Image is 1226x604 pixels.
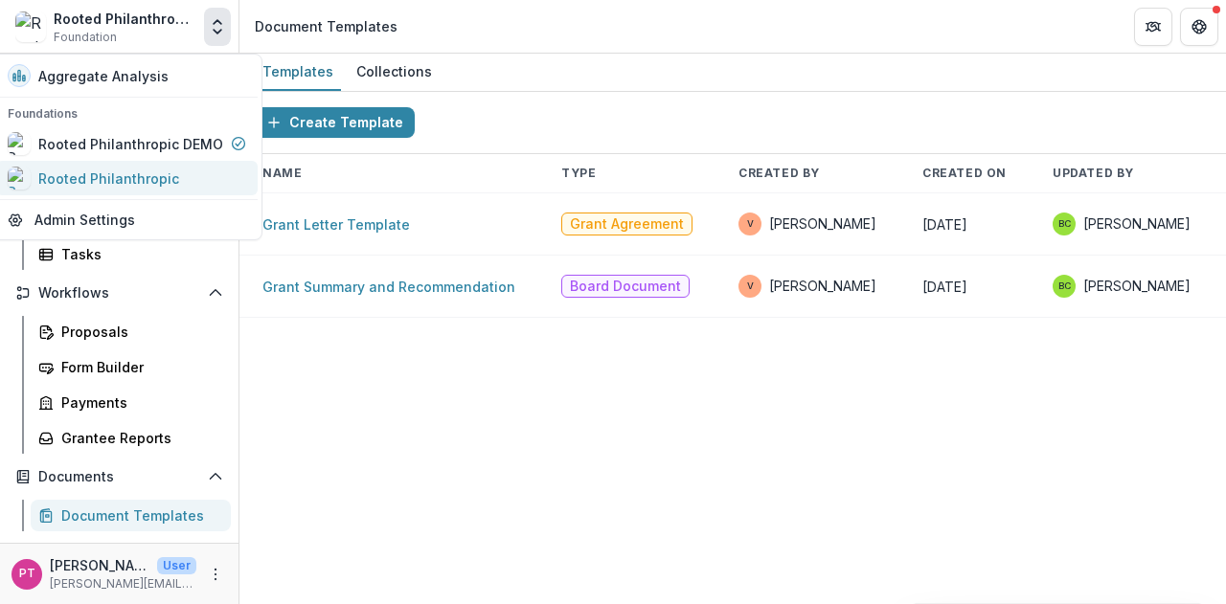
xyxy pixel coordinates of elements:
[204,8,231,46] button: Open entity switcher
[769,214,876,234] span: [PERSON_NAME]
[61,322,216,342] div: Proposals
[349,57,440,85] div: Collections
[8,278,231,308] button: Open Workflows
[769,277,876,296] span: [PERSON_NAME]
[255,16,397,36] div: Document Templates
[31,387,231,418] a: Payments
[31,238,231,270] a: Tasks
[247,12,405,40] nav: breadcrumb
[61,428,216,448] div: Grantee Reports
[31,422,231,454] a: Grantee Reports
[61,357,216,377] div: Form Builder
[1083,277,1191,296] span: [PERSON_NAME]
[538,154,715,193] th: Type
[1180,8,1218,46] button: Get Help
[61,505,216,526] div: Document Templates
[50,555,149,575] p: [PERSON_NAME]
[1134,8,1172,46] button: Partners
[747,219,754,229] div: Venkat
[38,285,200,302] span: Workflows
[1083,214,1191,234] span: [PERSON_NAME]
[255,107,415,138] button: Create Template
[15,11,46,42] img: Rooted Philanthropic DEMO
[1030,154,1214,193] th: Updated By
[54,9,196,29] div: Rooted Philanthropic DEMO
[204,563,227,586] button: More
[262,279,515,295] a: Grant Summary and Recommendation
[570,279,681,295] span: Board Document
[255,54,341,91] a: Templates
[54,29,117,46] span: Foundation
[8,539,231,570] button: Open Contacts
[239,154,538,193] th: Name
[61,392,216,413] div: Payments
[1058,281,1071,291] div: Betsy Currie
[922,279,967,295] span: [DATE]
[31,500,231,531] a: Document Templates
[19,568,35,580] div: Patrick Troska
[715,154,899,193] th: Created By
[38,469,200,485] span: Documents
[349,54,440,91] a: Collections
[922,216,967,233] span: [DATE]
[31,316,231,347] a: Proposals
[570,216,684,233] span: Grant Agreement
[31,351,231,383] a: Form Builder
[255,57,341,85] div: Templates
[157,557,196,574] p: User
[50,575,196,593] p: [PERSON_NAME][EMAIL_ADDRESS][DOMAIN_NAME]
[8,461,231,492] button: Open Documents
[747,281,754,291] div: Venkat
[1058,219,1071,229] div: Betsy Currie
[262,216,410,233] a: Grant Letter Template
[899,154,1030,193] th: Created On
[61,244,216,264] div: Tasks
